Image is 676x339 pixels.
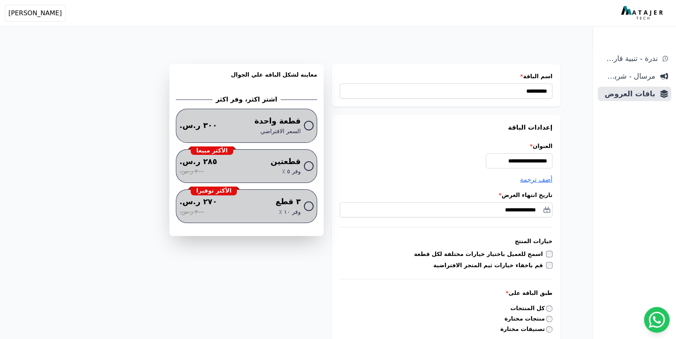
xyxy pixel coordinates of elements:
div: الأكثر توفيرا [191,187,237,195]
input: تصنيفات مختارة [546,326,552,333]
span: ٣ قطع [275,196,301,208]
span: ٣٠٠ ر.س. [179,208,204,217]
span: وفر ٥ ٪ [282,167,301,176]
span: ٣٠٠ ر.س. [179,120,217,132]
input: منتجات مختارة [546,316,552,322]
span: وفر ١٠ ٪ [279,208,301,217]
label: كل المنتجات [510,304,552,313]
label: اسم الباقة [340,72,552,80]
span: ٢٨٥ ر.س. [179,156,217,168]
label: طبق الباقة على [340,289,552,297]
h2: اشتر اكثر، وفر اكثر [216,95,277,104]
span: السعر الافتراضي [261,127,301,136]
label: اسمح للعميل باختيار خيارات مختلفة لكل قطعة [414,250,546,258]
h3: إعدادات الباقة [340,123,552,132]
label: تاريخ انتهاء العرض [340,191,552,199]
label: منتجات مختارة [504,315,552,323]
span: ٣٠٠ ر.س. [179,167,204,176]
span: ندرة - تنبية قارب علي النفاذ [601,53,658,64]
img: MatajerTech Logo [621,6,665,20]
span: [PERSON_NAME] [8,8,62,18]
h3: معاينة لشكل الباقه علي الجوال [176,71,317,88]
label: تصنيفات مختارة [500,325,552,333]
button: [PERSON_NAME] [5,5,65,22]
label: قم باخفاء خيارات ثيم المتجر الافتراضية [433,261,546,269]
span: أضف ترجمة [520,176,552,183]
button: أضف ترجمة [520,175,552,185]
label: العنوان [340,142,552,150]
span: ٢٧٠ ر.س. [179,196,217,208]
span: مرسال - شريط دعاية [601,71,655,82]
span: قطعة واحدة [255,116,301,127]
span: قطعتين [271,156,301,168]
div: الأكثر مبيعا [191,146,233,155]
h3: خيارات المنتج [340,237,552,245]
span: باقات العروض [601,88,655,99]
